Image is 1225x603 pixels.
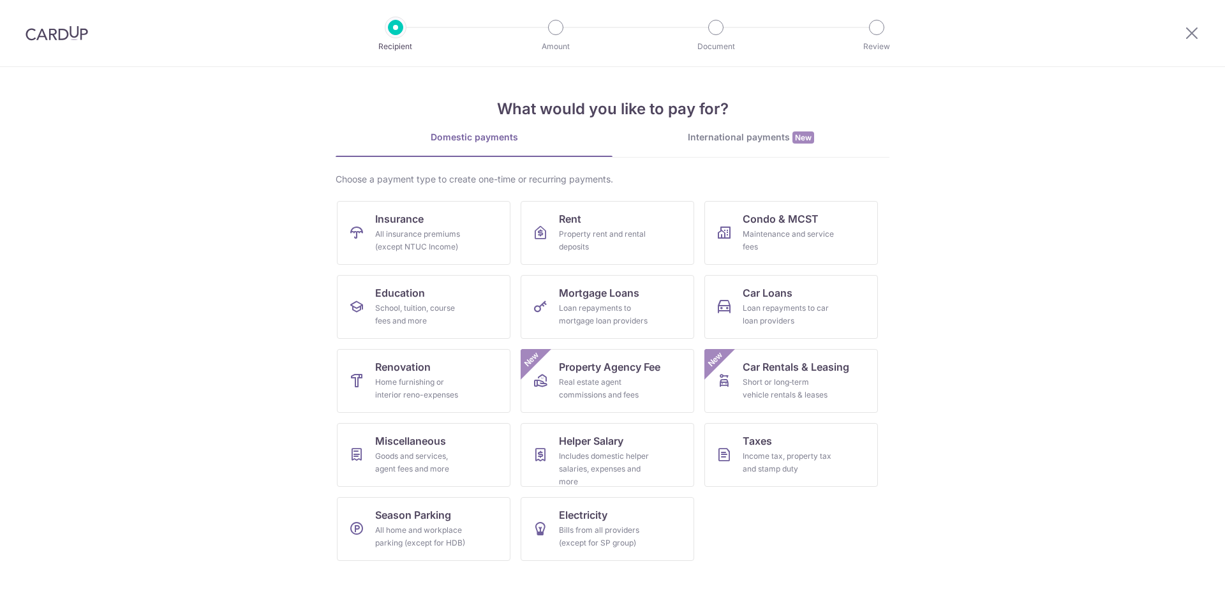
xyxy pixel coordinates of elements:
[336,98,889,121] h4: What would you like to pay for?
[375,211,424,227] span: Insurance
[559,507,607,523] span: Electricity
[509,40,603,53] p: Amount
[348,40,443,53] p: Recipient
[743,450,835,475] div: Income tax, property tax and stamp duty
[743,302,835,327] div: Loan repayments to car loan providers
[375,285,425,301] span: Education
[337,275,510,339] a: EducationSchool, tuition, course fees and more
[336,173,889,186] div: Choose a payment type to create one-time or recurring payments.
[521,275,694,339] a: Mortgage LoansLoan repayments to mortgage loan providers
[559,285,639,301] span: Mortgage Loans
[375,302,467,327] div: School, tuition, course fees and more
[337,423,510,487] a: MiscellaneousGoods and services, agent fees and more
[559,211,581,227] span: Rent
[337,201,510,265] a: InsuranceAll insurance premiums (except NTUC Income)
[375,507,451,523] span: Season Parking
[521,423,694,487] a: Helper SalaryIncludes domestic helper salaries, expenses and more
[559,302,651,327] div: Loan repayments to mortgage loan providers
[704,201,878,265] a: Condo & MCSTMaintenance and service fees
[704,423,878,487] a: TaxesIncome tax, property tax and stamp duty
[743,359,849,375] span: Car Rentals & Leasing
[559,359,660,375] span: Property Agency Fee
[669,40,763,53] p: Document
[521,201,694,265] a: RentProperty rent and rental deposits
[792,131,814,144] span: New
[829,40,924,53] p: Review
[743,376,835,401] div: Short or long‑term vehicle rentals & leases
[375,524,467,549] div: All home and workplace parking (except for HDB)
[559,450,651,488] div: Includes domestic helper salaries, expenses and more
[375,376,467,401] div: Home furnishing or interior reno-expenses
[559,228,651,253] div: Property rent and rental deposits
[1143,565,1212,597] iframe: Opens a widget where you can find more information
[375,433,446,449] span: Miscellaneous
[705,349,726,370] span: New
[26,26,88,41] img: CardUp
[704,275,878,339] a: Car LoansLoan repayments to car loan providers
[521,349,542,370] span: New
[521,349,694,413] a: Property Agency FeeReal estate agent commissions and feesNew
[337,497,510,561] a: Season ParkingAll home and workplace parking (except for HDB)
[336,131,612,144] div: Domestic payments
[612,131,889,144] div: International payments
[337,349,510,413] a: RenovationHome furnishing or interior reno-expenses
[559,376,651,401] div: Real estate agent commissions and fees
[743,228,835,253] div: Maintenance and service fees
[704,349,878,413] a: Car Rentals & LeasingShort or long‑term vehicle rentals & leasesNew
[375,228,467,253] div: All insurance premiums (except NTUC Income)
[743,211,819,227] span: Condo & MCST
[521,497,694,561] a: ElectricityBills from all providers (except for SP group)
[743,285,792,301] span: Car Loans
[559,524,651,549] div: Bills from all providers (except for SP group)
[375,450,467,475] div: Goods and services, agent fees and more
[559,433,623,449] span: Helper Salary
[743,433,772,449] span: Taxes
[375,359,431,375] span: Renovation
